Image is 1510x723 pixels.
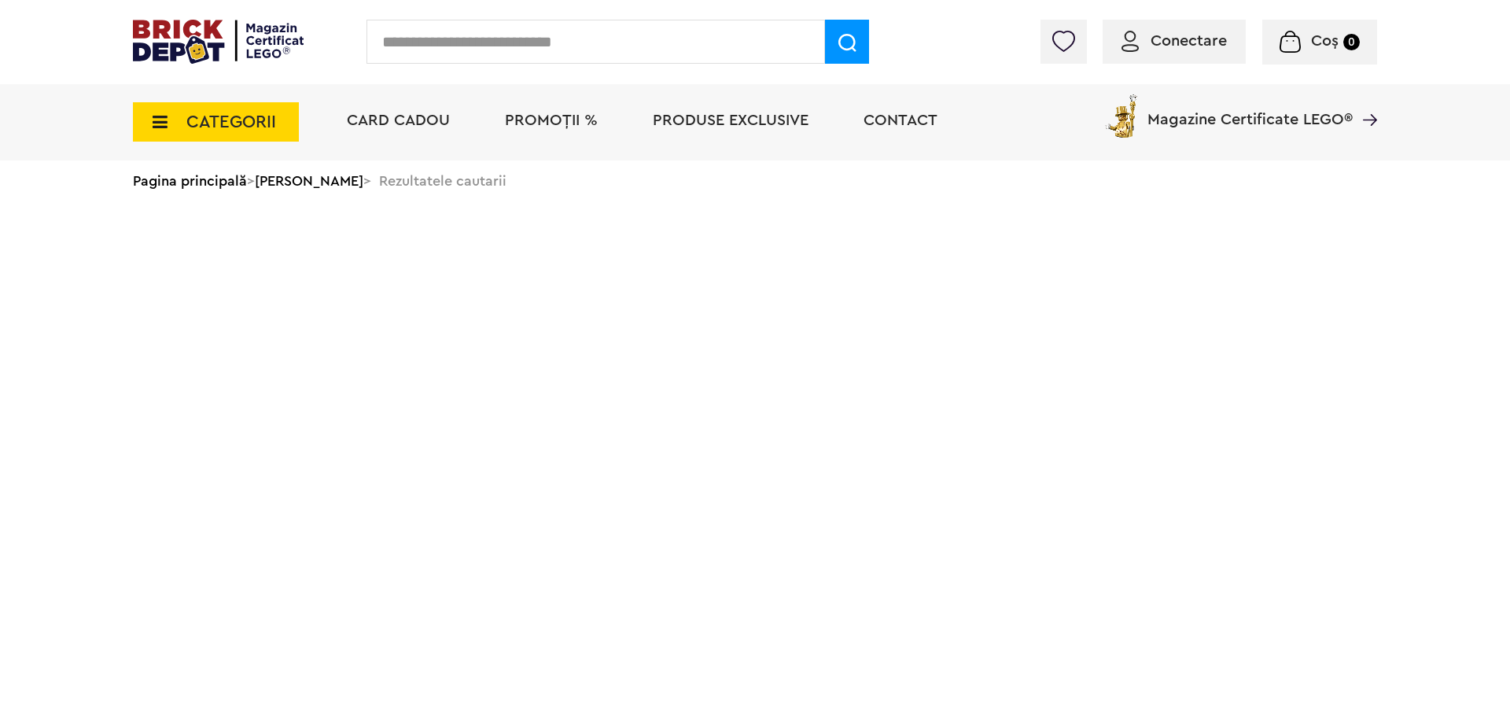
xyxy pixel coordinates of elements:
a: Pagina principală [133,174,247,188]
span: Magazine Certificate LEGO® [1147,91,1353,127]
div: > > Rezultatele cautarii [133,160,1377,201]
span: CATEGORII [186,113,276,131]
a: Conectare [1121,33,1227,49]
a: Produse exclusive [653,113,808,128]
span: Coș [1311,33,1339,49]
span: Conectare [1151,33,1227,49]
a: Card Cadou [347,113,450,128]
a: Magazine Certificate LEGO® [1353,91,1377,107]
a: PROMOȚII % [505,113,598,128]
a: Contact [864,113,937,128]
a: [PERSON_NAME] [255,174,363,188]
small: 0 [1343,34,1360,50]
